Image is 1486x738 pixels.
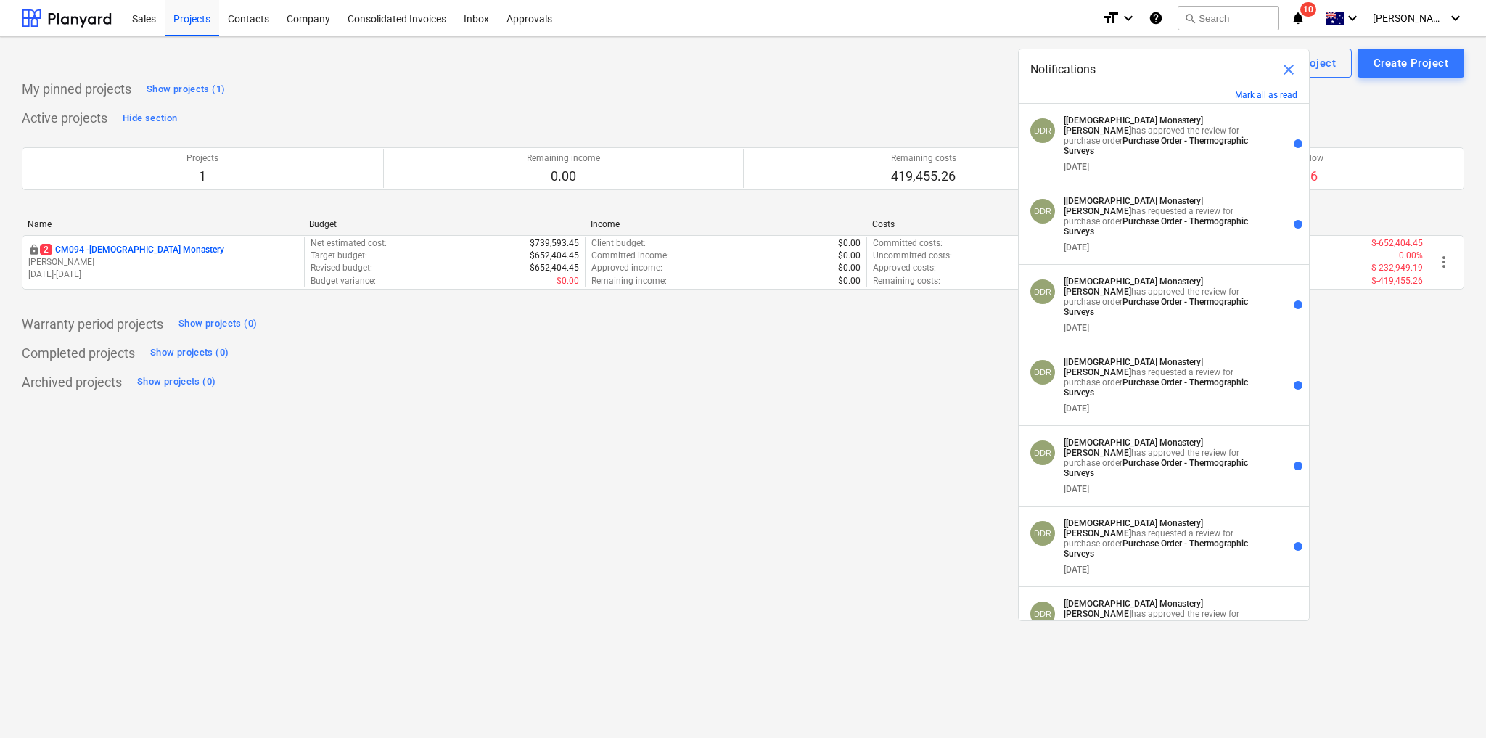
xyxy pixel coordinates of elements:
span: DDR [1034,368,1051,377]
p: 0.00 [527,168,600,185]
div: [DATE] [1064,484,1089,494]
p: Approved costs : [873,262,936,274]
p: has requested a review for purchase order [1064,196,1266,237]
p: My pinned projects [22,81,131,98]
span: close [1280,61,1297,78]
strong: [[DEMOGRAPHIC_DATA] Monastery] [1064,276,1203,287]
div: Daniel De Rocco [1030,602,1055,626]
strong: [PERSON_NAME] [1064,609,1131,619]
p: Completed projects [22,345,135,362]
p: 1 [186,168,218,185]
p: $652,404.45 [530,262,579,274]
strong: [PERSON_NAME] [1064,528,1131,538]
span: DDR [1034,448,1051,457]
div: Daniel De Rocco [1030,521,1055,546]
p: $0.00 [838,262,861,274]
span: DDR [1034,529,1051,538]
p: Approved income : [591,262,662,274]
strong: [PERSON_NAME] [1064,287,1131,297]
button: Hide section [119,107,181,130]
button: Show projects (0) [147,342,232,365]
p: Active projects [22,110,107,127]
p: [DATE] - [DATE] [28,268,298,281]
p: $-232,949.19 [1371,262,1423,274]
div: Show projects (0) [178,316,257,332]
strong: [[DEMOGRAPHIC_DATA] Monastery] [1064,599,1203,609]
p: $739,593.45 [530,237,579,250]
div: Daniel De Rocco [1030,199,1055,224]
span: DDR [1034,287,1051,296]
p: Committed income : [591,250,669,262]
strong: [PERSON_NAME] [1064,126,1131,136]
span: DDR [1034,610,1051,618]
div: [DATE] [1064,242,1089,253]
p: Committed costs : [873,237,943,250]
span: Notifications [1030,61,1096,78]
iframe: Chat Widget [1413,668,1486,738]
div: Daniel De Rocco [1030,118,1055,143]
p: $0.00 [838,237,861,250]
button: Show projects (0) [175,313,260,336]
p: $-652,404.45 [1371,237,1423,250]
strong: Purchase Order - Thermographic Surveys [1064,538,1248,559]
strong: [PERSON_NAME] [1064,206,1131,216]
p: Target budget : [311,250,367,262]
div: Budget [309,219,579,229]
p: [PERSON_NAME] [28,256,298,268]
i: keyboard_arrow_down [1447,9,1464,27]
p: Warranty period projects [22,316,163,333]
button: Search [1178,6,1279,30]
button: Mark all as read [1235,90,1297,100]
p: $0.00 [557,275,579,287]
p: Revised budget : [311,262,372,274]
strong: Purchase Order - Thermographic Surveys [1064,458,1248,478]
p: Remaining income [527,152,600,165]
p: $0.00 [838,275,861,287]
span: locked [28,244,40,255]
div: Daniel De Rocco [1030,279,1055,304]
p: has approved the review for purchase order [1064,438,1266,478]
div: [DATE] [1064,162,1089,172]
strong: Purchase Order - Thermographic Surveys [1064,136,1248,156]
p: $-419,455.26 [1371,275,1423,287]
span: DDR [1034,126,1051,135]
strong: Purchase Order - Thermographic Surveys [1064,377,1248,398]
div: Daniel De Rocco [1030,440,1055,465]
div: Show projects (0) [150,345,229,361]
p: Uncommitted costs : [873,250,952,262]
p: $0.00 [838,250,861,262]
p: has requested a review for purchase order [1064,518,1266,559]
span: [PERSON_NAME] [1373,12,1445,24]
strong: [[DEMOGRAPHIC_DATA] Monastery] [1064,357,1203,367]
p: has approved the review for purchase order [1064,599,1266,639]
p: Remaining income : [591,275,667,287]
p: has approved the review for purchase order [1064,276,1266,317]
p: has requested a review for purchase order [1064,357,1266,398]
p: 0.00% [1399,250,1423,262]
strong: Purchase Order - Thermographic Surveys [1064,297,1248,317]
strong: [[DEMOGRAPHIC_DATA] Monastery] [1064,438,1203,448]
p: Budget variance : [311,275,376,287]
button: Show projects (1) [143,78,229,101]
p: Net estimated cost : [311,237,387,250]
p: Projects [186,152,218,165]
p: has approved the review for purchase order [1064,115,1266,156]
button: Show projects (0) [134,371,219,394]
strong: [[DEMOGRAPHIC_DATA] Monastery] [1064,518,1203,528]
div: Daniel De Rocco [1030,360,1055,385]
strong: [PERSON_NAME] [1064,448,1131,458]
div: This project is confidential [28,244,40,256]
p: Remaining costs : [873,275,940,287]
p: Archived projects [22,374,122,391]
div: Income [591,219,861,229]
div: Name [28,219,297,229]
span: DDR [1034,207,1051,216]
span: 2 [40,244,52,255]
div: Create Project [1374,54,1448,73]
strong: [[DEMOGRAPHIC_DATA] Monastery] [1064,196,1203,206]
div: Show projects (1) [147,81,225,98]
button: Create Project [1358,49,1464,78]
p: CM094 - [DEMOGRAPHIC_DATA] Monastery [40,244,224,256]
span: 10 [1300,2,1316,17]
